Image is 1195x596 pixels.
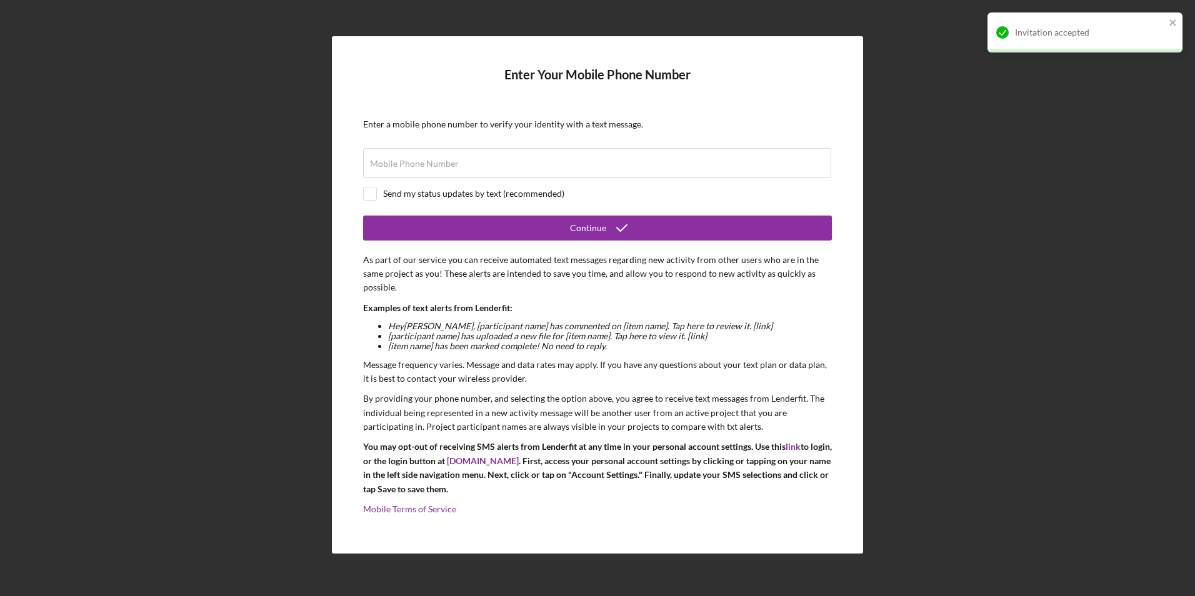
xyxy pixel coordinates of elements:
[370,159,459,169] label: Mobile Phone Number
[1015,27,1165,37] div: Invitation accepted
[363,216,832,241] button: Continue
[388,341,832,351] li: [item name] has been marked complete! No need to reply.
[363,67,832,101] h4: Enter Your Mobile Phone Number
[388,331,832,341] li: [participant name] has uploaded a new file for [item name]. Tap here to view it. [link]
[570,216,606,241] div: Continue
[363,392,832,434] p: By providing your phone number, and selecting the option above, you agree to receive text message...
[363,504,456,514] a: Mobile Terms of Service
[786,441,801,452] a: link
[447,455,519,466] a: [DOMAIN_NAME]
[383,189,564,199] div: Send my status updates by text (recommended)
[388,321,832,331] li: Hey [PERSON_NAME] , [participant name] has commented on [item name]. Tap here to review it. [link]
[363,253,832,295] p: As part of our service you can receive automated text messages regarding new activity from other ...
[363,358,832,386] p: Message frequency varies. Message and data rates may apply. If you have any questions about your ...
[363,119,832,129] div: Enter a mobile phone number to verify your identity with a text message.
[1169,17,1177,29] button: close
[363,301,832,315] p: Examples of text alerts from Lenderfit:
[363,440,832,496] p: You may opt-out of receiving SMS alerts from Lenderfit at any time in your personal account setti...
